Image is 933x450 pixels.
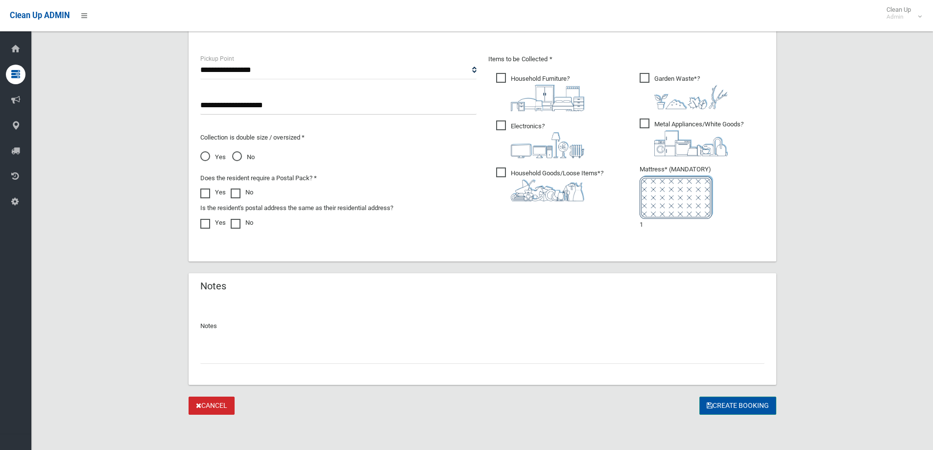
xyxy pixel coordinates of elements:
[200,132,477,143] p: Collection is double size / oversized *
[640,164,765,231] li: 1
[640,73,728,109] span: Garden Waste*
[200,202,393,214] label: Is the resident's postal address the same as their residential address?
[511,75,584,111] i: ?
[654,120,743,156] i: ?
[200,187,226,198] label: Yes
[511,179,584,201] img: b13cc3517677393f34c0a387616ef184.png
[654,85,728,109] img: 4fd8a5c772b2c999c83690221e5242e0.png
[189,397,235,415] a: Cancel
[496,73,584,111] span: Household Furniture
[882,6,921,21] span: Clean Up
[200,320,765,332] p: Notes
[200,151,226,163] span: Yes
[231,217,253,229] label: No
[232,151,255,163] span: No
[511,85,584,111] img: aa9efdbe659d29b613fca23ba79d85cb.png
[654,75,728,109] i: ?
[699,397,776,415] button: Create Booking
[200,172,317,184] label: Does the resident require a Postal Pack? *
[511,169,603,201] i: ?
[10,11,70,20] span: Clean Up ADMIN
[200,217,226,229] label: Yes
[640,166,765,219] span: Mattress* (MANDATORY)
[511,132,584,158] img: 394712a680b73dbc3d2a6a3a7ffe5a07.png
[640,175,713,219] img: e7408bece873d2c1783593a074e5cb2f.png
[654,130,728,156] img: 36c1b0289cb1767239cdd3de9e694f19.png
[511,122,584,158] i: ?
[189,277,238,296] header: Notes
[496,120,584,158] span: Electronics
[496,167,603,201] span: Household Goods/Loose Items*
[640,118,743,156] span: Metal Appliances/White Goods
[488,53,765,65] p: Items to be Collected *
[231,187,253,198] label: No
[886,13,911,21] small: Admin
